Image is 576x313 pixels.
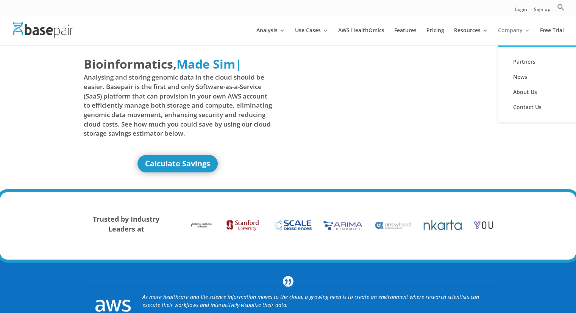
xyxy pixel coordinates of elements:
a: Free Trial [540,28,564,45]
img: Basepair [13,22,73,38]
iframe: Basepair - NGS Analysis Simplified [294,55,482,161]
a: Company [498,28,530,45]
span: Made Sim [176,56,235,72]
i: As more healthcare and life science information moves to the cloud, a growing need is to create a... [142,293,479,308]
strong: Trusted by Industry Leaders at [93,214,159,233]
a: Sign up [534,7,550,15]
span: Analysing and storing genomic data in the cloud should be easier. Basepair is the first and only ... [84,73,272,138]
svg: Search [557,3,565,11]
a: Resources [454,28,488,45]
a: Use Cases [295,28,328,45]
span: Bioinformatics, [84,55,176,73]
a: Pricing [426,28,444,45]
a: AWS HealthOmics [338,28,384,45]
a: Analysis [256,28,285,45]
a: Features [394,28,417,45]
a: Search Icon Link [557,3,565,15]
span: | [235,56,242,72]
a: Calculate Savings [137,155,218,172]
a: Login [515,7,527,15]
